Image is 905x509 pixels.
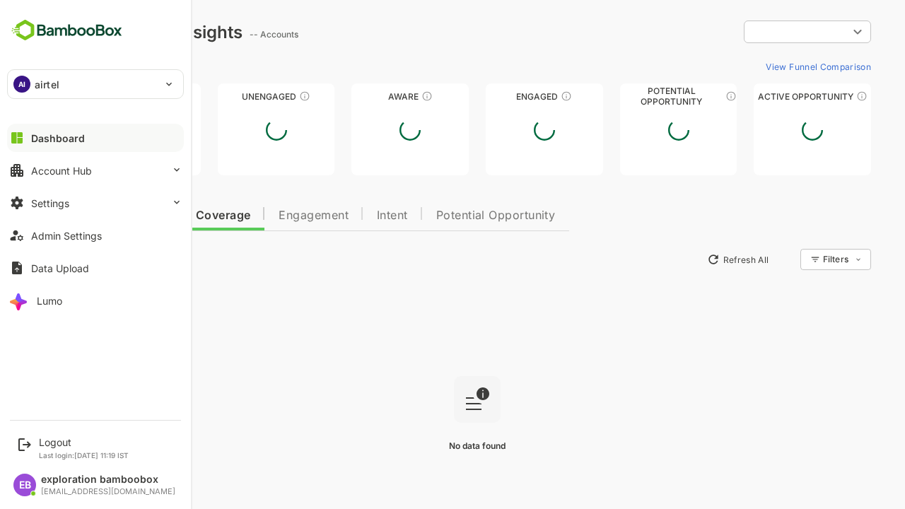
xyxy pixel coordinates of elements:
[37,295,62,307] div: Lumo
[704,91,822,102] div: Active Opportunity
[34,91,151,102] div: Unreached
[39,436,129,448] div: Logout
[8,70,183,98] div: AIairtel
[31,230,102,242] div: Admin Settings
[115,90,127,102] div: These accounts have not been engaged with for a defined time period
[48,210,201,221] span: Data Quality and Coverage
[41,487,175,496] div: [EMAIL_ADDRESS][DOMAIN_NAME]
[651,248,725,271] button: Refresh All
[772,247,822,272] div: Filters
[200,29,253,40] ag: -- Accounts
[7,156,184,185] button: Account Hub
[773,254,799,264] div: Filters
[7,221,184,250] button: Admin Settings
[7,254,184,282] button: Data Upload
[511,90,522,102] div: These accounts are warm, further nurturing would qualify them to MQAs
[250,90,261,102] div: These accounts have not shown enough engagement and need nurturing
[31,262,89,274] div: Data Upload
[694,19,822,45] div: ​
[387,210,506,221] span: Potential Opportunity
[807,90,818,102] div: These accounts have open opportunities which might be at any of the Sales Stages
[35,77,59,92] p: airtel
[31,197,69,209] div: Settings
[13,474,36,496] div: EB
[7,286,184,315] button: Lumo
[39,451,129,460] p: Last login: [DATE] 11:19 IST
[41,474,175,486] div: exploration bamboobox
[399,440,456,451] span: No data found
[7,189,184,217] button: Settings
[7,124,184,152] button: Dashboard
[327,210,358,221] span: Intent
[34,22,193,42] div: Dashboard Insights
[436,91,554,102] div: Engaged
[168,91,286,102] div: Unengaged
[229,210,299,221] span: Engagement
[7,17,127,44] img: BambooboxFullLogoMark.5f36c76dfaba33ec1ec1367b70bb1252.svg
[711,55,822,78] button: View Funnel Comparison
[372,90,383,102] div: These accounts have just entered the buying cycle and need further nurturing
[302,91,419,102] div: Aware
[676,90,687,102] div: These accounts are MQAs and can be passed on to Inside Sales
[31,165,92,177] div: Account Hub
[34,247,137,272] button: New Insights
[31,132,85,144] div: Dashboard
[571,91,688,102] div: Potential Opportunity
[13,76,30,93] div: AI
